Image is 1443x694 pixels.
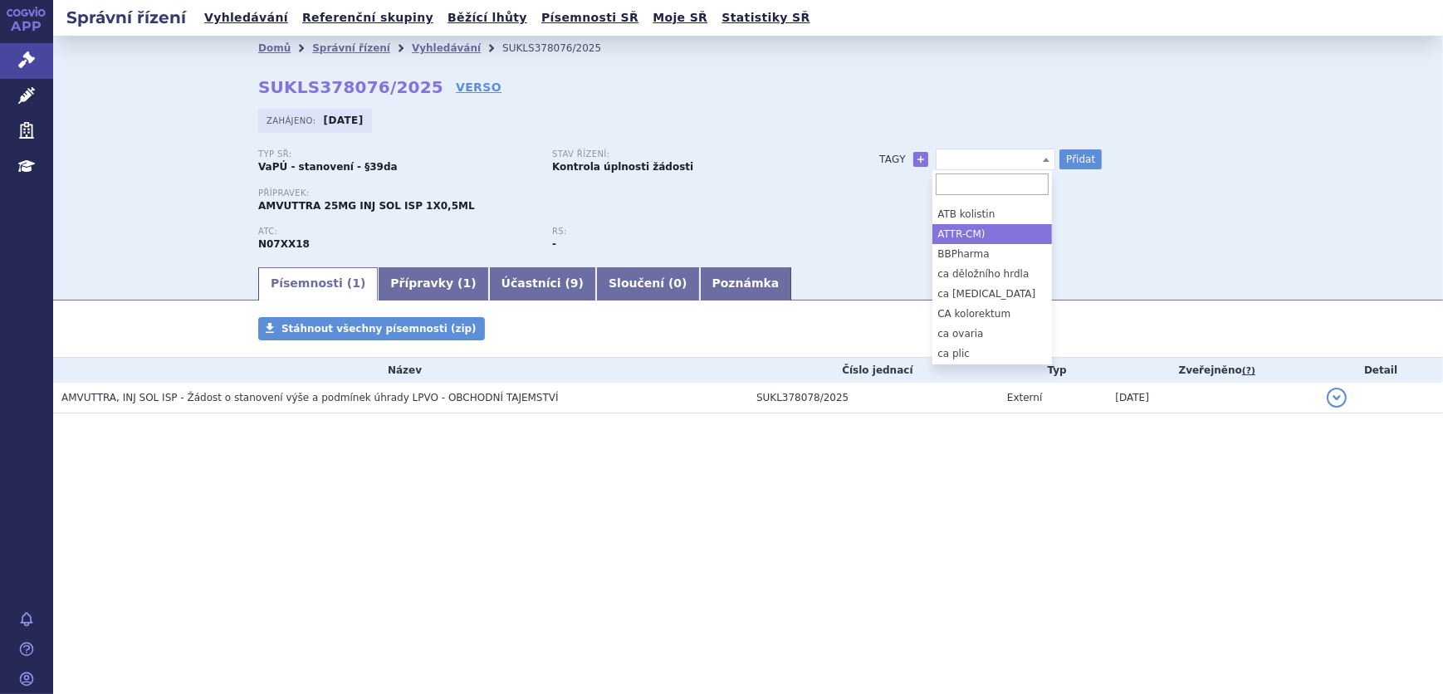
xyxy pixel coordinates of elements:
li: ATTR-CM) [932,224,1052,244]
a: Domů [258,42,291,54]
a: Sloučení (0) [596,267,699,301]
a: Běžící lhůty [443,7,532,29]
a: Účastníci (9) [489,267,596,301]
a: VERSO [456,79,501,95]
a: Písemnosti (1) [258,267,378,301]
li: ca ovaria [932,324,1052,344]
span: AMVUTTRA, INJ SOL ISP - Žádost o stanovení výše a podmínek úhrady LPVO - OBCHODNÍ TAJEMSTVÍ [61,392,559,403]
a: + [913,152,928,167]
span: Stáhnout všechny písemnosti (zip) [281,323,477,335]
strong: [DATE] [324,115,364,126]
a: Přípravky (1) [378,267,488,301]
span: AMVUTTRA 25MG INJ SOL ISP 1X0,5ML [258,200,475,212]
th: Detail [1318,358,1443,383]
span: Zahájeno: [267,114,319,127]
p: RS: [552,227,829,237]
li: ca prsu [932,364,1052,384]
a: Vyhledávání [412,42,481,54]
th: Typ [999,358,1107,383]
a: Stáhnout všechny písemnosti (zip) [258,317,485,340]
th: Zveřejněno [1107,358,1318,383]
abbr: (?) [1242,365,1255,377]
li: BBPharma [932,244,1052,264]
th: Číslo jednací [748,358,999,383]
a: Vyhledávání [199,7,293,29]
p: Přípravek: [258,188,846,198]
strong: Kontrola úplnosti žádosti [552,161,693,173]
strong: SUKLS378076/2025 [258,77,443,97]
p: Stav řízení: [552,149,829,159]
a: Písemnosti SŘ [536,7,643,29]
button: detail [1327,388,1347,408]
a: Moje SŘ [648,7,712,29]
span: 1 [352,276,360,290]
li: CA kolorektum [932,304,1052,324]
td: SUKL378078/2025 [748,383,999,413]
strong: - [552,238,556,250]
a: Statistiky SŘ [717,7,814,29]
a: Správní řízení [312,42,390,54]
td: [DATE] [1107,383,1318,413]
p: ATC: [258,227,536,237]
th: Název [53,358,748,383]
li: SUKLS378076/2025 [502,36,623,61]
strong: VaPÚ - stanovení - §39da [258,161,398,173]
li: ca [MEDICAL_DATA] [932,284,1052,304]
a: Poznámka [700,267,792,301]
li: ca děložního hrdla [932,264,1052,284]
a: Referenční skupiny [297,7,438,29]
button: Přidat [1059,149,1102,169]
li: ca plic [932,344,1052,364]
p: Typ SŘ: [258,149,536,159]
strong: VUTRISIRAN [258,238,310,250]
span: 9 [570,276,579,290]
span: 0 [673,276,682,290]
span: 1 [463,276,472,290]
span: Externí [1007,392,1042,403]
h2: Správní řízení [53,6,199,29]
li: ATB kolistin [932,204,1052,224]
h3: Tagy [879,149,906,169]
